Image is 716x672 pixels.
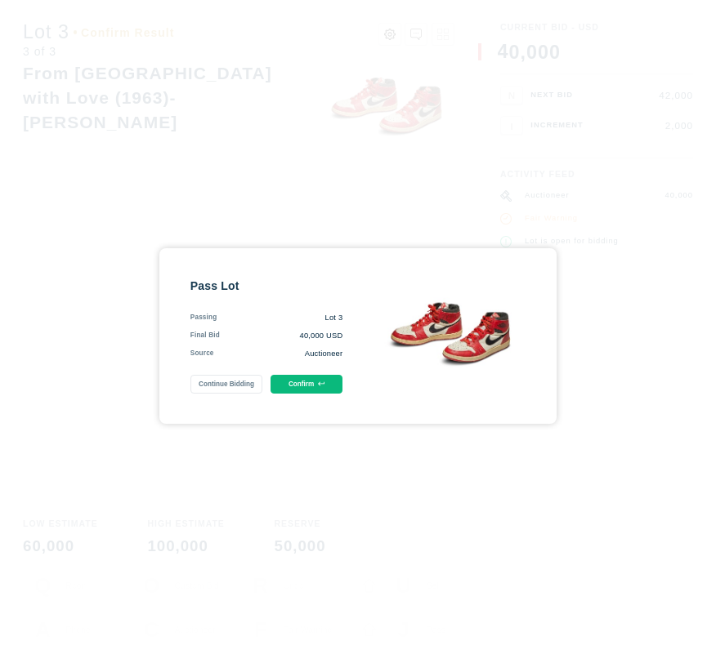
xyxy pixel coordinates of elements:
[190,375,263,394] button: Continue Bidding
[220,331,342,341] div: 40,000 USD
[217,313,342,323] div: Lot 3
[214,349,343,359] div: Auctioneer
[190,349,214,359] div: Source
[190,313,217,323] div: Passing
[271,375,343,394] button: Confirm
[190,278,343,294] div: Pass Lot
[190,331,220,341] div: Final Bid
